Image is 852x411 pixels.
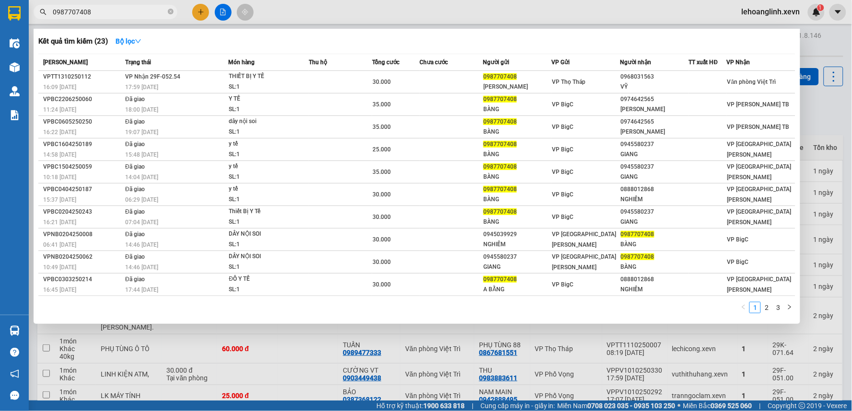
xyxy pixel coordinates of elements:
span: VP BigC [552,214,573,220]
span: VP BigC [552,281,573,288]
span: 0987707408 [621,231,654,238]
span: Đã giao [125,141,145,148]
span: 0987707408 [483,208,517,215]
span: message [10,391,19,400]
span: 0987707408 [483,141,517,148]
span: 17:59 [DATE] [125,84,158,91]
span: Đã giao [125,276,145,283]
div: NGHIÊM [621,194,689,205]
span: VP Gửi [551,59,570,66]
img: logo.jpg [12,12,60,60]
div: DÂY NỘI SOI [229,251,301,262]
span: close-circle [168,8,174,17]
div: dây nội soi [229,116,301,127]
span: VP BigC [552,124,573,130]
span: 10:49 [DATE] [43,264,76,271]
span: 16:22 [DATE] [43,129,76,136]
div: GIANG [621,172,689,182]
span: 30.000 [373,236,391,243]
span: 0987707408 [483,276,517,283]
div: BÀNG [483,104,551,114]
span: 35.000 [373,124,391,130]
span: Chưa cước [420,59,448,66]
span: Đã giao [125,186,145,193]
span: Đã giao [125,253,145,260]
button: left [738,302,749,313]
span: 0987707408 [483,163,517,170]
li: 3 [772,302,784,313]
div: THIẾT BỊ Y TẾ [229,71,301,82]
span: Người gửi [483,59,509,66]
span: down [135,38,141,45]
span: 30.000 [373,79,391,85]
span: 15:48 [DATE] [125,151,158,158]
div: 0945580237 [621,139,689,149]
span: TT xuất HĐ [689,59,718,66]
div: SL: 1 [229,104,301,115]
div: BÀNG [483,172,551,182]
span: 15:37 [DATE] [43,196,76,203]
span: 17:44 [DATE] [125,286,158,293]
div: VPBC2206250060 [43,94,122,104]
span: search [40,9,47,15]
a: 2 [761,302,772,313]
span: Đã giao [125,96,145,103]
li: Next Page [784,302,795,313]
span: VP BigC [727,259,749,265]
div: BÀNG [483,149,551,160]
span: VP Thọ Tháp [552,79,585,85]
div: SL: 1 [229,172,301,183]
div: 0968031563 [621,72,689,82]
div: SL: 1 [229,127,301,137]
span: 16:21 [DATE] [43,219,76,226]
span: 30.000 [373,214,391,220]
div: SL: 1 [229,194,301,205]
span: VP Nhận 29F-052.54 [125,73,180,80]
span: 35.000 [373,101,391,108]
img: logo-vxr [8,6,21,21]
li: 2 [761,302,772,313]
button: right [784,302,795,313]
div: GIANG [621,217,689,227]
img: solution-icon [10,110,20,120]
span: Trạng thái [125,59,151,66]
div: SL: 1 [229,262,301,273]
span: Văn phòng Việt Trì [727,79,776,85]
img: warehouse-icon [10,326,20,336]
div: GIANG [621,149,689,160]
img: warehouse-icon [10,62,20,72]
b: GỬI : Văn phòng Việt Trì [12,69,155,85]
span: 10:18 [DATE] [43,174,76,181]
span: [PERSON_NAME] [43,59,88,66]
div: Y TẾ [229,94,301,104]
div: ĐỒ Y TẾ [229,274,301,285]
span: VP BigC [552,169,573,175]
div: VPTT1310250112 [43,72,122,82]
span: 11:24 [DATE] [43,106,76,113]
span: 06:29 [DATE] [125,196,158,203]
div: NGHIÊM [483,240,551,250]
span: VP [PERSON_NAME] TB [727,124,790,130]
span: VP [GEOGRAPHIC_DATA][PERSON_NAME] [727,141,792,158]
span: 0987707408 [621,253,654,260]
div: 0888012868 [621,184,689,194]
span: 30.000 [373,191,391,198]
div: VPNB0204250062 [43,252,122,262]
span: 14:46 [DATE] [125,241,158,248]
span: question-circle [10,348,19,357]
span: 18:00 [DATE] [125,106,158,113]
span: VP [GEOGRAPHIC_DATA][PERSON_NAME] [727,186,792,203]
div: 0974642565 [621,117,689,127]
li: Previous Page [738,302,749,313]
div: BÀNG [483,194,551,205]
div: SL: 1 [229,82,301,92]
li: 1 [749,302,761,313]
span: 30.000 [373,259,391,265]
span: 0987707408 [483,96,517,103]
span: VP [GEOGRAPHIC_DATA][PERSON_NAME] [552,253,616,271]
div: BÀNG [483,217,551,227]
span: 14:46 [DATE] [125,264,158,271]
div: 0888012868 [621,274,689,285]
div: 0945580237 [483,252,551,262]
div: VPBC0605250250 [43,117,122,127]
